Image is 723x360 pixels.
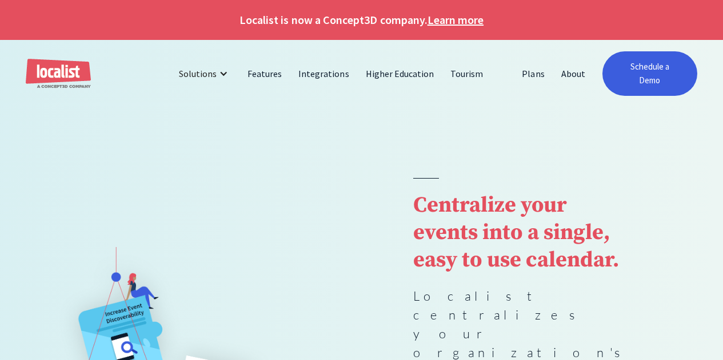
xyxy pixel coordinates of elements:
[553,60,594,87] a: About
[428,11,484,29] a: Learn more
[170,60,239,87] div: Solutions
[179,67,217,80] div: Solutions
[26,59,91,89] a: home
[602,51,697,96] a: Schedule a Demo
[514,60,553,87] a: Plans
[413,192,619,274] strong: Centralize your events into a single, easy to use calendar.
[290,60,357,87] a: Integrations
[442,60,492,87] a: Tourism
[239,60,290,87] a: Features
[358,60,443,87] a: Higher Education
